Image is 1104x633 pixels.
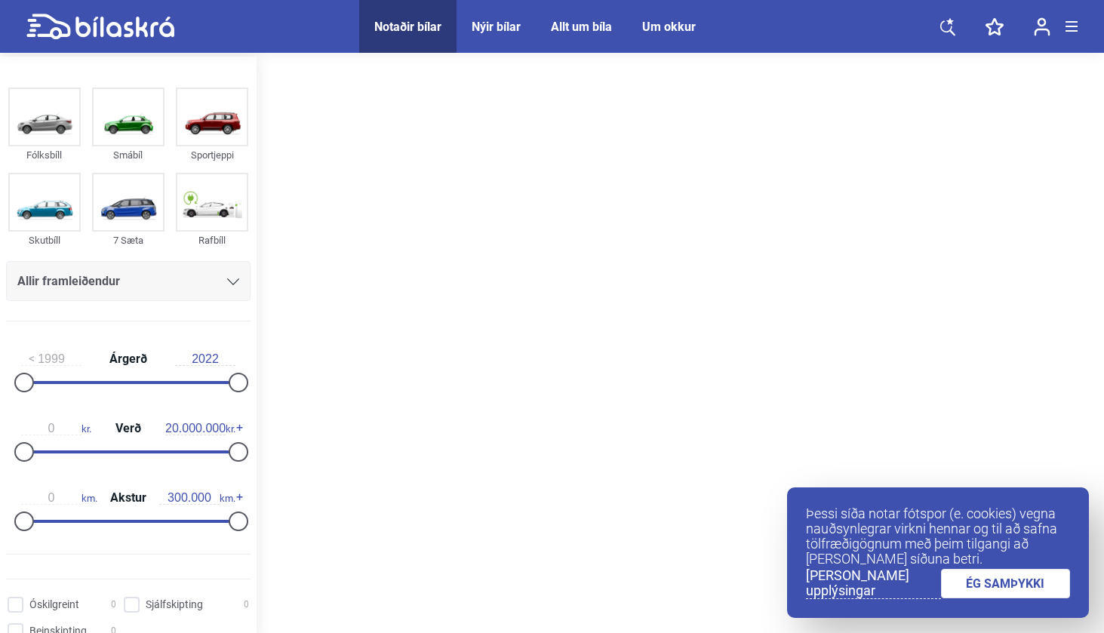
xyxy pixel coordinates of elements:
div: Skutbíll [8,232,81,249]
span: kr. [21,422,91,435]
a: Nýir bílar [472,20,521,34]
a: Notaðir bílar [374,20,441,34]
span: Verð [112,423,145,435]
img: user-login.svg [1034,17,1050,36]
span: Allir framleiðendur [17,271,120,292]
div: 7 Sæta [92,232,165,249]
a: Um okkur [642,20,696,34]
a: [PERSON_NAME] upplýsingar [806,568,941,599]
span: Akstur [106,492,150,504]
div: Smábíl [92,146,165,164]
span: 0 [244,597,249,613]
span: km. [21,491,97,505]
span: Sjálfskipting [146,597,203,613]
div: Rafbíll [176,232,248,249]
span: Árgerð [106,353,151,365]
span: 0 [111,597,116,613]
div: Fólksbíll [8,146,81,164]
a: ÉG SAMÞYKKI [941,569,1071,598]
a: Allt um bíla [551,20,612,34]
span: km. [159,491,235,505]
p: Þessi síða notar fótspor (e. cookies) vegna nauðsynlegrar virkni hennar og til að safna tölfræðig... [806,506,1070,567]
span: Óskilgreint [29,597,79,613]
div: Sportjeppi [176,146,248,164]
span: kr. [165,422,235,435]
